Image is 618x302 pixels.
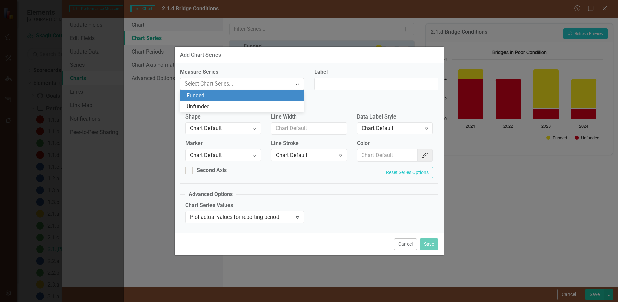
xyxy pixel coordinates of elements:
label: Line Stroke [271,140,347,147]
label: Measure Series [180,68,304,76]
div: Funded [187,92,300,100]
legend: Advanced Options [185,191,236,198]
div: Add Chart Series [180,52,221,58]
label: Chart Series Values [185,202,304,209]
div: Chart Default [190,125,249,132]
div: Chart Default [362,125,421,132]
button: Cancel [394,238,417,250]
div: Chart Default [190,152,249,159]
button: Save [420,238,438,250]
div: Plot actual values for reporting period [190,213,292,221]
label: Label [314,68,438,76]
label: Data Label Style [357,113,433,121]
input: Chart Default [271,122,347,135]
label: Color [357,140,433,147]
label: Marker [185,140,261,147]
div: Second Axis [197,167,227,174]
div: Unfunded [187,103,300,111]
label: Line Width [271,113,347,121]
div: Chart Default [276,152,335,159]
label: Shape [185,113,261,121]
input: Chart Default [357,149,418,162]
button: Reset Series Options [382,167,433,178]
